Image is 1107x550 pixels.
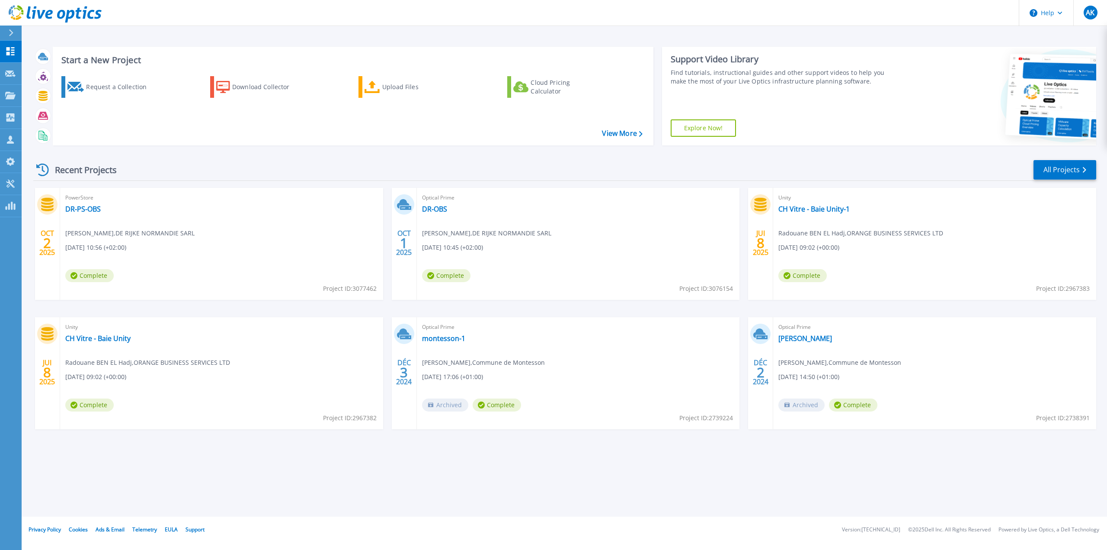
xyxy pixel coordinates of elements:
[422,269,470,282] span: Complete
[33,159,128,180] div: Recent Projects
[531,78,600,96] div: Cloud Pricing Calculator
[65,193,378,203] span: PowerStore
[671,54,895,65] div: Support Video Library
[65,358,230,367] span: Radouane BEN EL Hadj , ORANGE BUSINESS SERVICES LTD
[65,243,126,252] span: [DATE] 10:56 (+02:00)
[165,526,178,533] a: EULA
[396,357,412,388] div: DÉC 2024
[671,119,736,137] a: Explore Now!
[778,243,839,252] span: [DATE] 09:02 (+00:00)
[422,322,735,332] span: Optical Prime
[86,78,155,96] div: Request a Collection
[61,76,158,98] a: Request a Collection
[400,369,408,376] span: 3
[186,526,205,533] a: Support
[778,205,850,213] a: CH Vitre - Baie Unity-1
[998,527,1099,533] li: Powered by Live Optics, a Dell Technology
[96,526,125,533] a: Ads & Email
[358,76,455,98] a: Upload Files
[778,193,1091,203] span: Unity
[65,228,195,238] span: [PERSON_NAME] , DE RIJKE NORMANDIE SARL
[65,372,126,382] span: [DATE] 09:02 (+00:00)
[602,129,642,138] a: View More
[69,526,88,533] a: Cookies
[422,228,551,238] span: [PERSON_NAME] , DE RIJKE NORMANDIE SARL
[422,358,545,367] span: [PERSON_NAME] , Commune de Montesson
[778,334,832,343] a: [PERSON_NAME]
[507,76,604,98] a: Cloud Pricing Calculator
[422,372,483,382] span: [DATE] 17:06 (+01:00)
[842,527,900,533] li: Version: [TECHNICAL_ID]
[422,334,465,343] a: montesson-1
[65,334,131,343] a: CH Vitre - Baie Unity
[829,399,877,412] span: Complete
[679,413,733,423] span: Project ID: 2739224
[1086,9,1094,16] span: AK
[671,68,895,86] div: Find tutorials, instructional guides and other support videos to help you make the most of your L...
[1033,160,1096,180] a: All Projects
[382,78,451,96] div: Upload Files
[778,269,827,282] span: Complete
[422,205,447,213] a: DR-OBS
[422,243,483,252] span: [DATE] 10:45 (+02:00)
[232,78,301,96] div: Download Collector
[757,239,765,247] span: 8
[1036,284,1090,293] span: Project ID: 2967383
[210,76,307,98] a: Download Collector
[473,399,521,412] span: Complete
[1036,413,1090,423] span: Project ID: 2738391
[752,227,769,259] div: JUI 2025
[422,193,735,203] span: Optical Prime
[43,369,51,376] span: 8
[757,369,765,376] span: 2
[65,322,378,332] span: Unity
[132,526,157,533] a: Telemetry
[39,227,55,259] div: OCT 2025
[39,357,55,388] div: JUI 2025
[778,372,839,382] span: [DATE] 14:50 (+01:00)
[908,527,991,533] li: © 2025 Dell Inc. All Rights Reserved
[61,55,642,65] h3: Start a New Project
[65,205,101,213] a: DR-PS-OBS
[778,399,825,412] span: Archived
[396,227,412,259] div: OCT 2025
[323,413,377,423] span: Project ID: 2967382
[43,239,51,247] span: 2
[679,284,733,293] span: Project ID: 3076154
[778,322,1091,332] span: Optical Prime
[778,358,901,367] span: [PERSON_NAME] , Commune de Montesson
[323,284,377,293] span: Project ID: 3077462
[65,269,114,282] span: Complete
[752,357,769,388] div: DÉC 2024
[400,239,408,247] span: 1
[422,399,468,412] span: Archived
[778,228,943,238] span: Radouane BEN EL Hadj , ORANGE BUSINESS SERVICES LTD
[29,526,61,533] a: Privacy Policy
[65,399,114,412] span: Complete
